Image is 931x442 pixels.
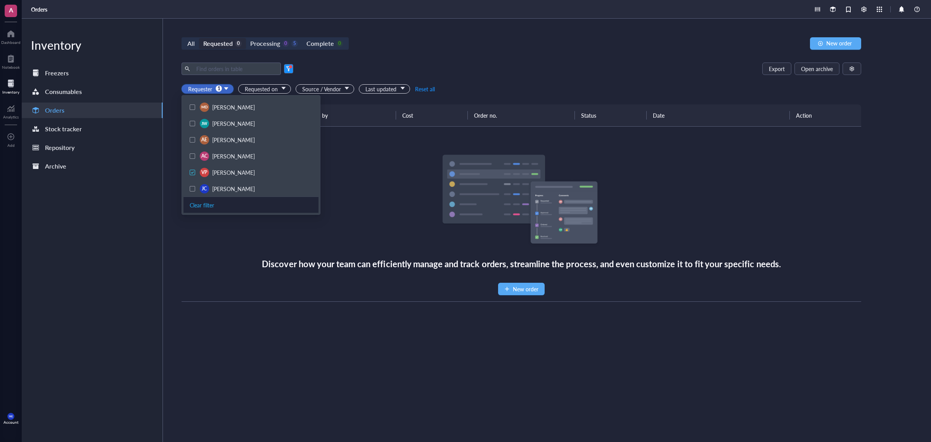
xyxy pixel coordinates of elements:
[801,66,833,72] span: Open archive
[2,52,20,70] a: Notebook
[45,86,82,97] div: Consumables
[212,169,255,176] span: [PERSON_NAME]
[498,283,545,295] button: New order
[513,285,538,293] span: New order
[201,120,208,127] span: JW
[31,6,49,13] a: Orders
[2,77,19,94] a: Inventory
[45,105,64,116] div: Orders
[575,104,646,126] th: Status
[1,28,21,45] a: Dashboard
[22,65,163,81] a: Freezers
[193,63,278,75] input: Find orders in table
[45,68,69,78] div: Freezers
[22,37,163,53] div: Inventory
[201,136,207,143] span: AE
[212,136,255,144] span: [PERSON_NAME]
[282,40,289,47] div: 0
[201,153,208,160] span: AC
[306,38,334,49] div: Complete
[9,415,13,418] span: MK
[3,115,19,119] div: Analytics
[291,40,298,47] div: 5
[790,104,861,126] th: Action
[22,121,163,137] a: Stock tracker
[201,169,207,176] span: VP
[22,103,163,118] a: Orders
[468,104,575,126] th: Order no.
[302,85,349,93] span: Source / Vendor
[762,63,791,75] button: Export
[794,63,839,75] button: Open archive
[262,257,780,270] div: Discover how your team can efficiently manage and track orders, streamline the process, and even ...
[245,85,286,93] span: Requested on
[182,37,349,50] div: segmented control
[45,161,66,172] div: Archive
[212,152,255,160] span: [PERSON_NAME]
[365,85,405,93] span: Last updated
[396,104,467,126] th: Cost
[2,90,19,94] div: Inventory
[212,120,255,127] span: [PERSON_NAME]
[647,104,790,126] th: Date
[2,65,20,70] div: Notebook
[336,40,343,47] div: 0
[22,84,163,99] a: Consumables
[203,38,233,49] div: Requested
[212,103,255,111] span: [PERSON_NAME]
[22,140,163,155] a: Repository
[22,158,163,174] a: Archive
[289,104,396,126] th: Requested by
[201,104,208,110] span: MD
[183,197,318,213] div: Clear filter
[415,83,435,95] button: Reset all
[826,40,852,46] span: New order
[45,142,74,153] div: Repository
[769,66,785,72] span: Export
[188,85,228,93] span: Requester
[442,155,601,248] img: Empty state
[3,420,19,425] div: Account
[202,185,207,192] span: JC
[7,143,15,148] div: Add
[415,86,435,92] span: Reset all
[3,102,19,119] a: Analytics
[250,38,280,49] div: Processing
[45,124,82,134] div: Stock tracker
[212,185,255,193] span: [PERSON_NAME]
[810,37,861,50] button: New order
[1,40,21,45] div: Dashboard
[9,5,13,15] span: A
[187,38,195,49] div: All
[235,40,242,47] div: 0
